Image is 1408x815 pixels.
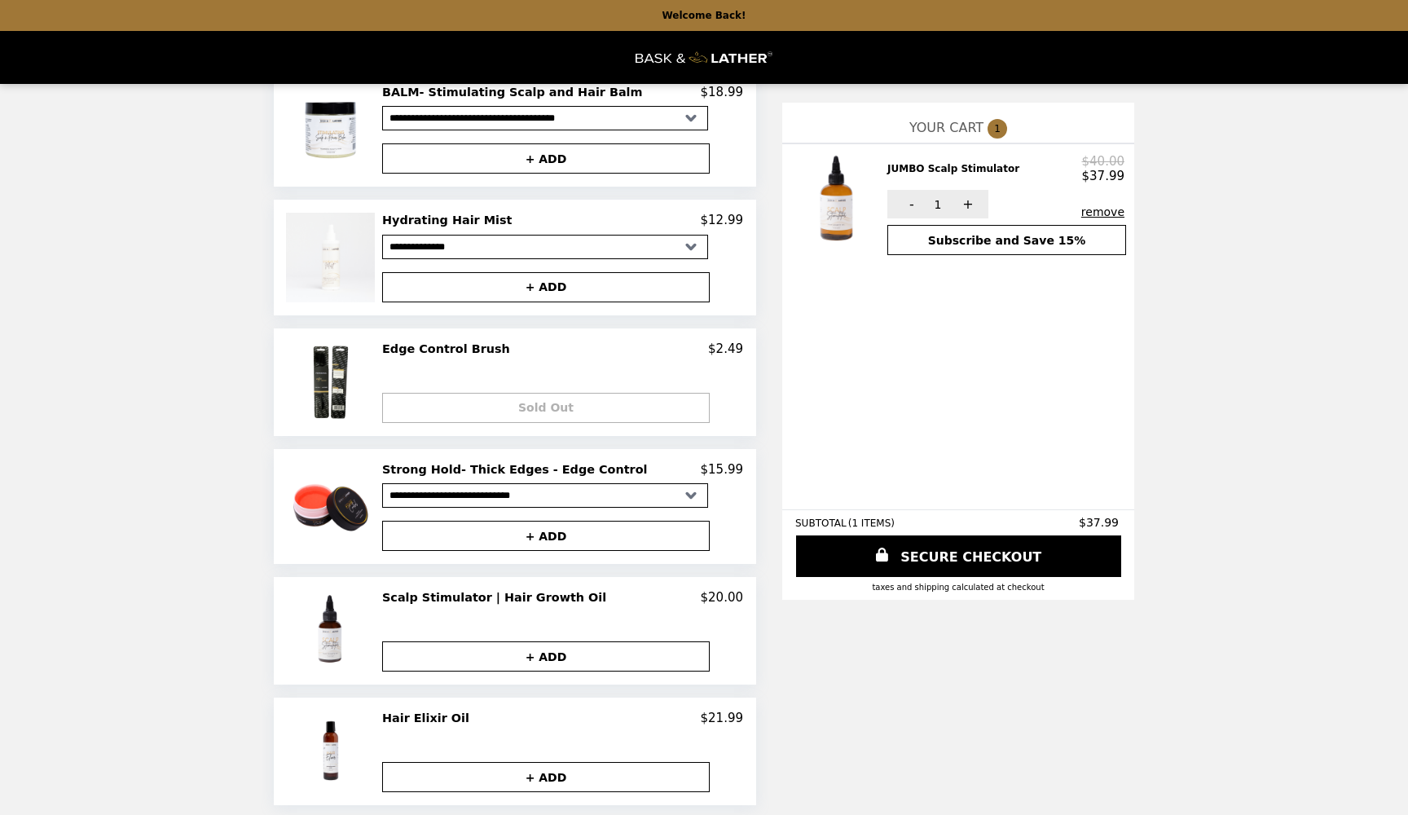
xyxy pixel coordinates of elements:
[382,641,710,672] button: + ADD
[382,762,710,792] button: + ADD
[382,106,708,130] select: Select a product variant
[701,462,744,477] p: $15.99
[382,521,710,551] button: + ADD
[1082,169,1125,183] p: $37.99
[290,341,376,423] img: Edge Control Brush
[795,583,1121,592] div: Taxes and Shipping calculated at checkout
[382,590,613,605] h2: Scalp Stimulator | Hair Growth Oil
[708,341,743,356] p: $2.49
[790,154,886,245] img: JUMBO Scalp Stimulator
[848,518,895,529] span: ( 1 ITEMS )
[887,161,1026,176] h2: JUMBO Scalp Stimulator
[887,190,932,218] button: -
[944,190,988,218] button: +
[290,711,376,792] img: Hair Elixir Oil
[286,213,379,302] img: Hydrating Hair Mist
[286,85,379,174] img: BALM- Stimulating Scalp and Hair Balm
[988,119,1007,139] span: 1
[382,272,710,302] button: + ADD
[286,462,379,551] img: Strong Hold- Thick Edges - Edge Control
[1082,154,1125,169] p: $40.00
[909,120,983,135] span: YOUR CART
[382,341,517,356] h2: Edge Control Brush
[636,41,772,74] img: Brand Logo
[382,483,708,508] select: Select a product variant
[382,143,710,174] button: + ADD
[796,535,1121,577] a: SECURE CHECKOUT
[795,518,848,529] span: SUBTOTAL
[887,225,1126,255] button: Subscribe and Save 15%
[935,198,942,211] span: 1
[701,590,744,605] p: $20.00
[662,10,746,21] p: Welcome Back!
[1081,205,1124,218] button: remove
[382,213,518,227] h2: Hydrating Hair Mist
[1079,516,1121,529] span: $37.99
[290,590,376,672] img: Scalp Stimulator | Hair Growth Oil
[382,711,476,725] h2: Hair Elixir Oil
[701,213,744,227] p: $12.99
[382,235,708,259] select: Select a product variant
[701,711,744,725] p: $21.99
[382,462,653,477] h2: Strong Hold- Thick Edges - Edge Control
